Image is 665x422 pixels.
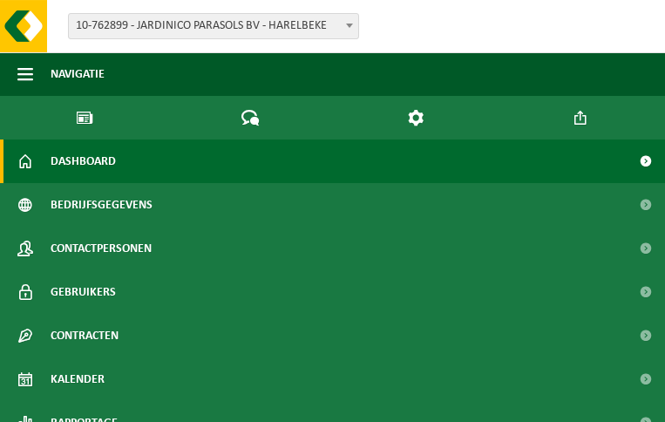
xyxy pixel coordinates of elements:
[51,52,105,96] span: Navigatie
[51,140,116,183] span: Dashboard
[51,270,116,314] span: Gebruikers
[51,227,152,270] span: Contactpersonen
[69,14,358,38] span: 10-762899 - JARDINICO PARASOLS BV - HARELBEKE
[51,314,119,357] span: Contracten
[51,357,105,401] span: Kalender
[68,13,359,39] span: 10-762899 - JARDINICO PARASOLS BV - HARELBEKE
[51,183,153,227] span: Bedrijfsgegevens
